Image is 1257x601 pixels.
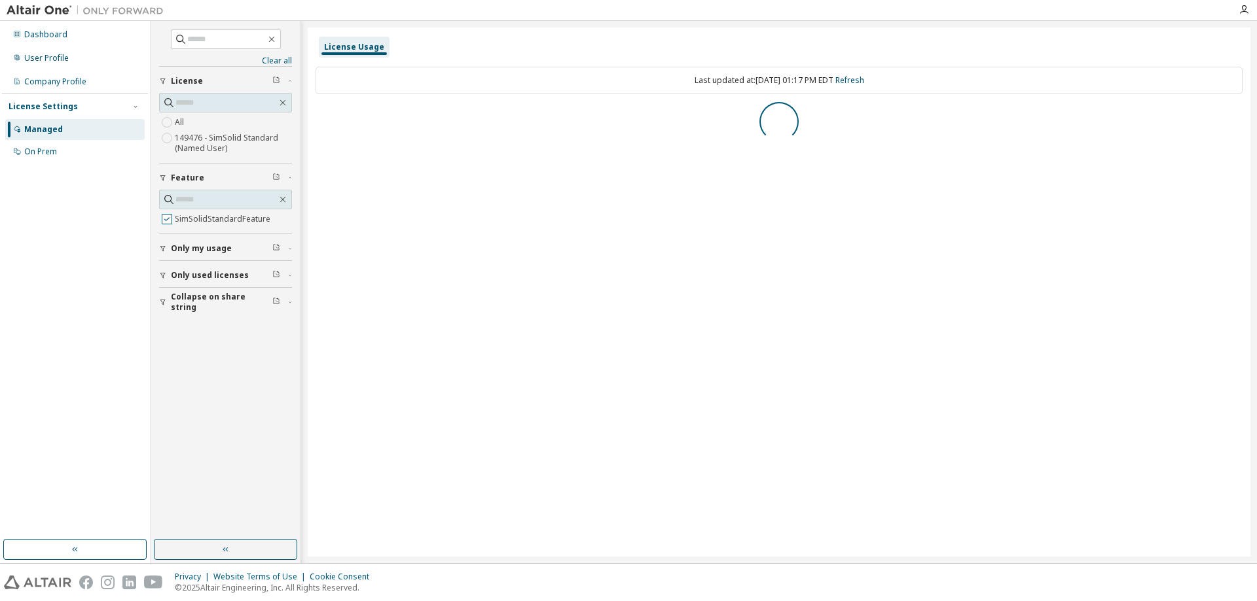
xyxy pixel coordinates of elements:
a: Clear all [159,56,292,66]
span: Only used licenses [171,270,249,281]
img: instagram.svg [101,575,115,589]
div: License Settings [9,101,78,112]
img: linkedin.svg [122,575,136,589]
div: User Profile [24,53,69,63]
div: Last updated at: [DATE] 01:17 PM EDT [316,67,1243,94]
img: altair_logo.svg [4,575,71,589]
div: Managed [24,124,63,135]
img: facebook.svg [79,575,93,589]
span: Clear filter [272,243,280,254]
span: Clear filter [272,173,280,183]
span: Only my usage [171,243,232,254]
div: Privacy [175,572,213,582]
span: License [171,76,203,86]
span: Clear filter [272,270,280,281]
span: Feature [171,173,204,183]
label: SimSolidStandardFeature [175,211,273,227]
div: Cookie Consent [310,572,377,582]
a: Refresh [835,75,864,86]
div: Dashboard [24,29,67,40]
div: Company Profile [24,77,86,87]
div: On Prem [24,146,57,157]
span: Clear filter [272,297,280,307]
p: © 2025 Altair Engineering, Inc. All Rights Reserved. [175,582,377,593]
span: Collapse on share string [171,292,272,313]
label: All [175,114,187,130]
button: Only my usage [159,234,292,263]
span: Clear filter [272,76,280,86]
img: youtube.svg [144,575,163,589]
label: 149476 - SimSolid Standard (Named User) [175,130,292,156]
button: Only used licenses [159,261,292,290]
button: Collapse on share string [159,288,292,317]
button: Feature [159,163,292,192]
div: License Usage [324,42,384,52]
img: Altair One [7,4,170,17]
div: Website Terms of Use [213,572,310,582]
button: License [159,67,292,95]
